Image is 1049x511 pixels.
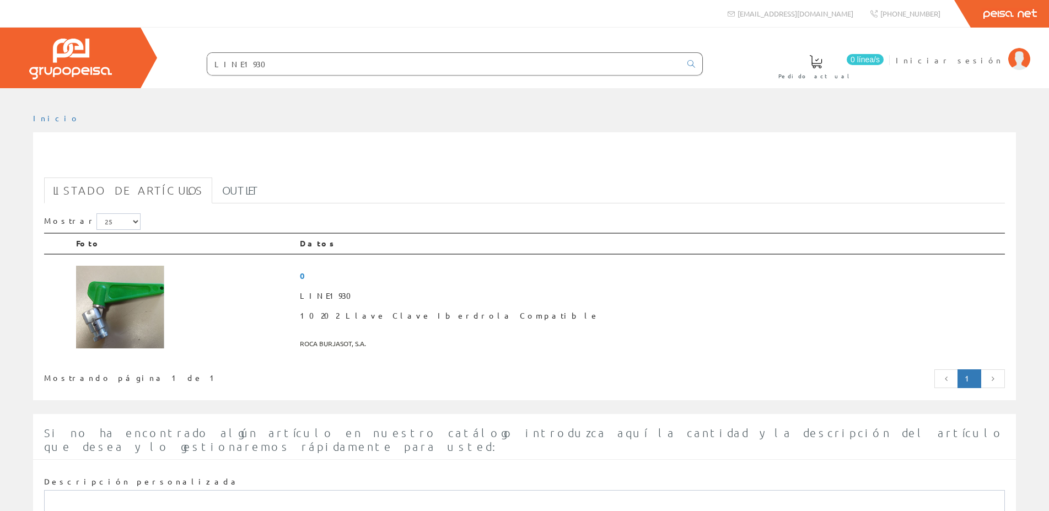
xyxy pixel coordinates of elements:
[847,54,884,65] span: 0 línea/s
[44,177,212,203] a: Listado de artículos
[300,286,1000,306] span: LINE1930
[44,150,1005,172] h1: LINE1930
[207,53,681,75] input: Buscar ...
[957,369,981,388] a: Página actual
[29,39,112,79] img: Grupo Peisa
[300,266,1000,286] span: 0
[880,9,940,18] span: [PHONE_NUMBER]
[44,476,240,487] label: Descripción personalizada
[44,426,1004,453] span: Si no ha encontrado algún artículo en nuestro catálogo introduzca aquí la cantidad y la descripci...
[76,266,164,348] img: Foto artículo 10202 Llave Clave Iberdrola Compatible (160.40925266904x150)
[300,306,1000,326] span: 10202 Llave Clave Iberdrola Compatible
[778,71,853,82] span: Pedido actual
[295,233,1005,254] th: Datos
[981,369,1005,388] a: Página siguiente
[44,213,141,230] label: Mostrar
[213,177,268,203] a: Outlet
[300,335,1000,353] span: ROCA BURJASOT, S.A.
[72,233,295,254] th: Foto
[896,46,1030,56] a: Iniciar sesión
[738,9,853,18] span: [EMAIL_ADDRESS][DOMAIN_NAME]
[96,213,141,230] select: Mostrar
[33,113,80,123] a: Inicio
[44,368,435,384] div: Mostrando página 1 de 1
[934,369,959,388] a: Página anterior
[896,55,1003,66] span: Iniciar sesión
